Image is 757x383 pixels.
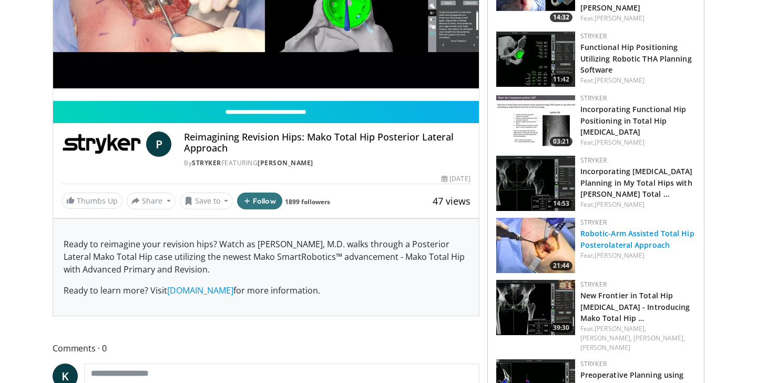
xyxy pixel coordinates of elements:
span: 11:42 [550,75,572,84]
span: 39:30 [550,323,572,332]
a: Stryker [580,94,607,103]
a: [PERSON_NAME] [595,14,645,23]
button: Save to [180,193,233,209]
a: Incorporating Functional Hip Positioning in Total Hip [MEDICAL_DATA] [580,104,687,136]
img: 8a03947e-5f86-4337-9e9c-3e1b7ed19ec3.150x105_q85_crop-smart_upscale.jpg [496,94,575,149]
p: Ready to learn more? Visit for more information. [64,284,468,297]
a: Stryker [580,32,607,41]
a: [PERSON_NAME] [595,138,645,147]
span: 03:21 [550,137,572,146]
div: Feat. [580,138,695,147]
img: Stryker [62,132,142,157]
a: [PERSON_NAME] [580,343,630,352]
div: Feat. [580,14,695,23]
a: [PERSON_NAME] [595,200,645,209]
a: Stryker [580,156,607,165]
img: 3d35c8c9-d38c-4b51-bca9-0f8f52bcb268.150x105_q85_crop-smart_upscale.jpg [496,218,575,273]
a: [PERSON_NAME] [595,251,645,260]
h4: Reimagining Revision Hips: Mako Total Hip Posterior Lateral Approach [184,132,470,154]
a: Stryker [580,280,607,289]
img: 5ea70af7-1667-4ec4-b49e-414948cafe1e.150x105_q85_crop-smart_upscale.jpg [496,32,575,87]
div: Feat. [580,324,695,352]
a: 39:30 [496,280,575,335]
a: Stryker [580,359,607,368]
a: 03:21 [496,94,575,149]
a: Incorporating [MEDICAL_DATA] Planning in My Total Hips with [PERSON_NAME] Total … [580,166,693,198]
div: By FEATURING [184,158,470,168]
a: Robotic-Arm Assisted Total Hip Posterolateral Approach [580,228,694,249]
div: Feat. [580,251,695,260]
span: Comments 0 [53,341,479,355]
a: P [146,132,171,157]
img: 61c022a7-ba8e-4cd7-927d-6d2e4651a99b.150x105_q85_crop-smart_upscale.jpg [496,280,575,335]
div: Feat. [580,200,695,209]
a: [PERSON_NAME], [580,334,632,342]
img: eac2e64c-a42a-49d8-a791-ded8909a2122.150x105_q85_crop-smart_upscale.jpg [496,156,575,211]
a: 14:53 [496,156,575,211]
a: Thumbs Up [62,193,122,209]
a: [PERSON_NAME] [595,76,645,85]
span: 47 views [433,195,470,207]
a: [PERSON_NAME], [633,334,685,342]
a: [PERSON_NAME] [258,158,313,167]
a: 1899 followers [285,197,330,206]
button: Follow [237,193,282,209]
a: Stryker [580,218,607,227]
a: [DOMAIN_NAME] [167,285,233,296]
div: [DATE] [442,174,470,184]
a: Functional Hip Positioning Utilizing Robotic THA Planning Software [580,42,692,74]
div: Feat. [580,76,695,85]
a: Stryker [192,158,221,167]
a: 11:42 [496,32,575,87]
a: New Frontier in Total Hip [MEDICAL_DATA] - Introducing Mako Total Hip … [580,290,690,322]
button: Share [127,193,176,209]
span: 21:44 [550,261,572,270]
p: Ready to reimagine your revision hips? Watch as [PERSON_NAME], M.D. walks through a Posterior Lat... [64,238,468,276]
span: 14:53 [550,199,572,208]
span: 14:32 [550,13,572,22]
a: [PERSON_NAME], [595,324,646,333]
a: 21:44 [496,218,575,273]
